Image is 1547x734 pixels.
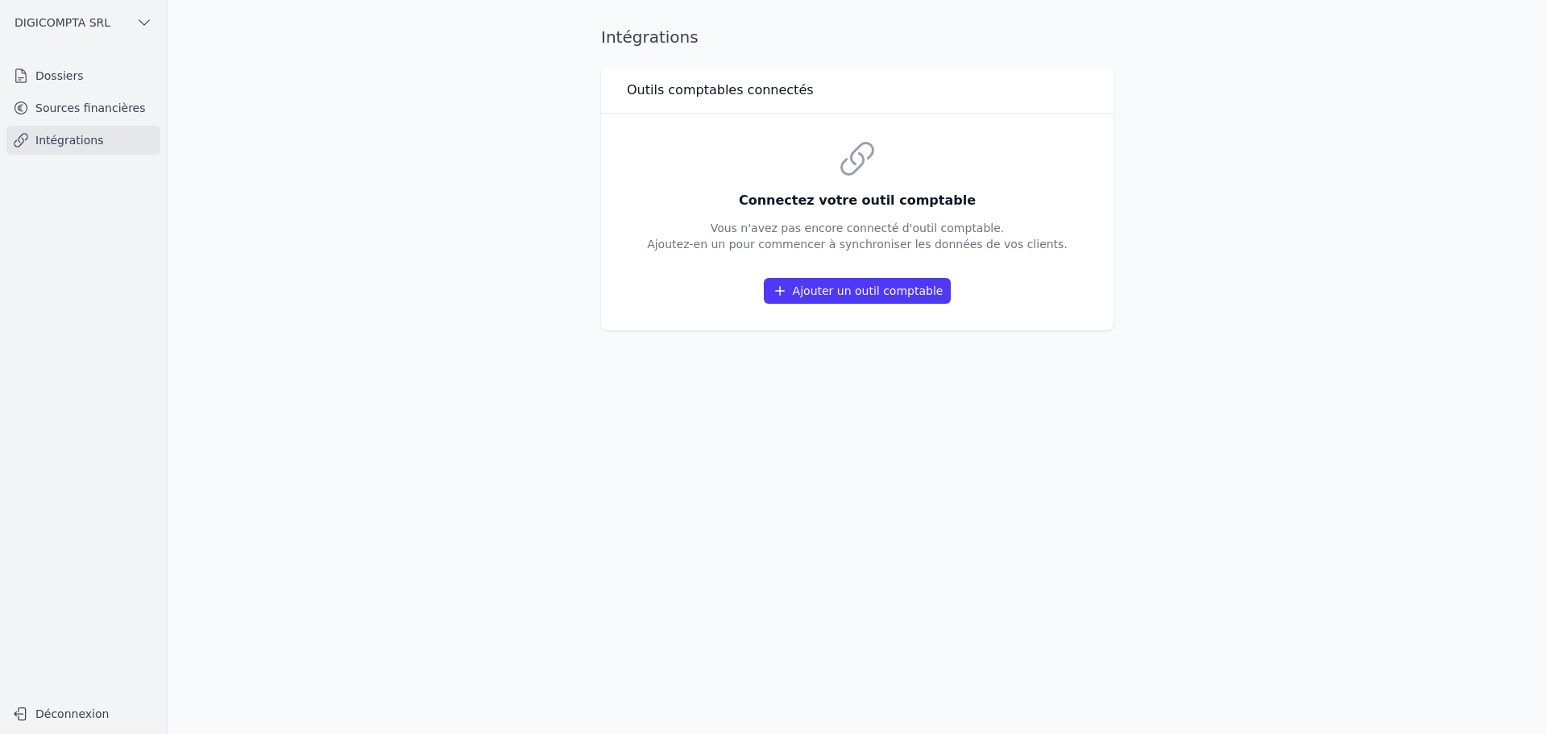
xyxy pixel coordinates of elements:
[627,81,814,100] h3: Outils comptables connectés
[6,701,160,727] button: Déconnexion
[6,10,160,35] button: DIGICOMPTA SRL
[15,15,110,31] span: DIGICOMPTA SRL
[601,26,699,48] h1: Intégrations
[647,191,1068,210] h3: Connectez votre outil comptable
[6,126,160,155] a: Intégrations
[764,278,952,304] button: Ajouter un outil comptable
[6,93,160,122] a: Sources financières
[6,61,160,90] a: Dossiers
[647,220,1068,252] p: Vous n'avez pas encore connecté d'outil comptable. Ajoutez-en un pour commencer à synchroniser le...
